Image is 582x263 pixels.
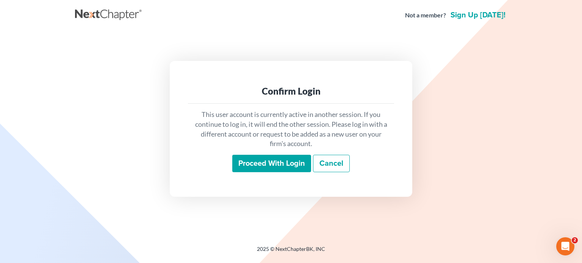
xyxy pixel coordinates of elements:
p: This user account is currently active in another session. If you continue to log in, it will end ... [194,110,388,149]
div: Confirm Login [194,85,388,97]
div: 2025 © NextChapterBK, INC [75,245,507,259]
iframe: Intercom live chat [556,237,574,255]
input: Proceed with login [232,155,311,172]
span: 2 [572,237,578,243]
strong: Not a member? [405,11,446,20]
a: Cancel [313,155,350,172]
a: Sign up [DATE]! [449,11,507,19]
